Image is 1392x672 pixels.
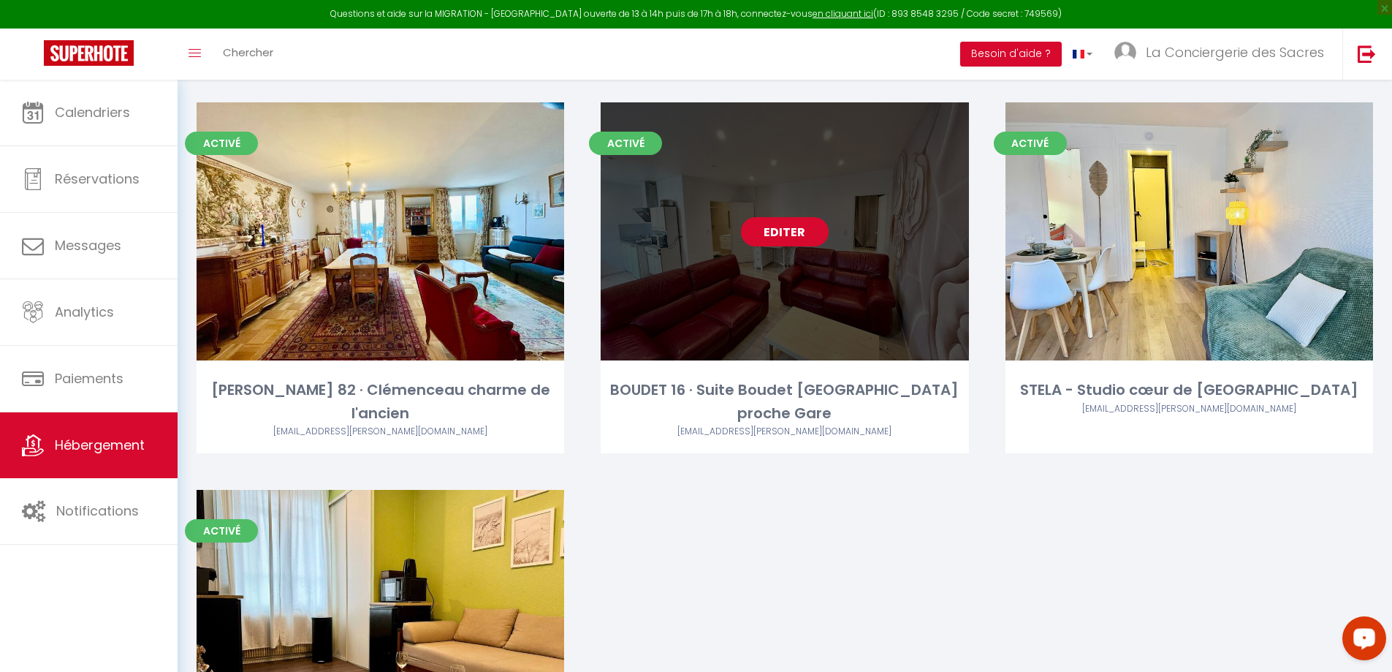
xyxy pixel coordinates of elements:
[55,303,114,321] span: Analytics
[813,7,873,20] a: en cliquant ici
[55,436,145,454] span: Hébergement
[1145,217,1233,246] a: Editer
[1146,43,1324,61] span: La Conciergerie des Sacres
[337,604,425,633] a: Editer
[44,40,134,66] img: Super Booking
[55,103,130,121] span: Calendriers
[197,425,564,439] div: Airbnb
[1005,402,1373,416] div: Airbnb
[55,369,123,388] span: Paiements
[1358,45,1376,63] img: logout
[960,42,1062,67] button: Besoin d'aide ?
[197,379,564,425] div: [PERSON_NAME] 82 · Clémenceau charme de l'ancien
[589,132,662,155] span: Activé
[56,502,139,520] span: Notifications
[601,379,968,425] div: BOUDET 16 · Suite Boudet [GEOGRAPHIC_DATA] proche Gare
[212,29,284,80] a: Chercher
[601,425,968,439] div: Airbnb
[1114,42,1136,64] img: ...
[55,170,140,188] span: Réservations
[1005,379,1373,401] div: STELA - Studio cœur de [GEOGRAPHIC_DATA]
[1331,611,1392,672] iframe: LiveChat chat widget
[337,217,425,246] a: Editer
[185,132,258,155] span: Activé
[223,45,273,60] span: Chercher
[994,132,1067,155] span: Activé
[55,236,121,254] span: Messages
[1103,29,1342,80] a: ... La Conciergerie des Sacres
[185,519,258,543] span: Activé
[741,217,829,246] a: Editer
